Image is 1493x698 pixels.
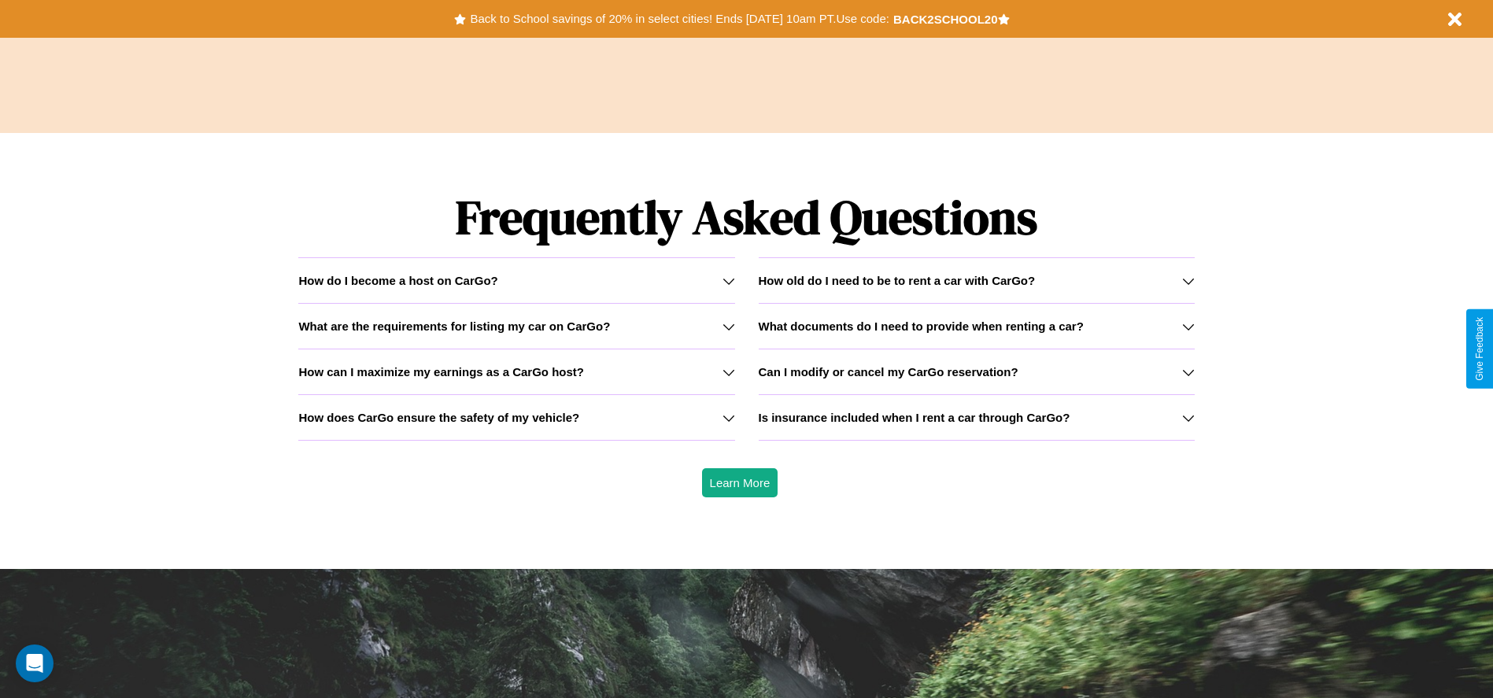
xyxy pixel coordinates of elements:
[759,411,1070,424] h3: Is insurance included when I rent a car through CarGo?
[298,177,1194,257] h1: Frequently Asked Questions
[298,319,610,333] h3: What are the requirements for listing my car on CarGo?
[298,411,579,424] h3: How does CarGo ensure the safety of my vehicle?
[759,365,1018,379] h3: Can I modify or cancel my CarGo reservation?
[1474,317,1485,381] div: Give Feedback
[298,274,497,287] h3: How do I become a host on CarGo?
[759,319,1084,333] h3: What documents do I need to provide when renting a car?
[893,13,998,26] b: BACK2SCHOOL20
[759,274,1036,287] h3: How old do I need to be to rent a car with CarGo?
[466,8,892,30] button: Back to School savings of 20% in select cities! Ends [DATE] 10am PT.Use code:
[16,644,54,682] div: Open Intercom Messenger
[702,468,778,497] button: Learn More
[298,365,584,379] h3: How can I maximize my earnings as a CarGo host?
